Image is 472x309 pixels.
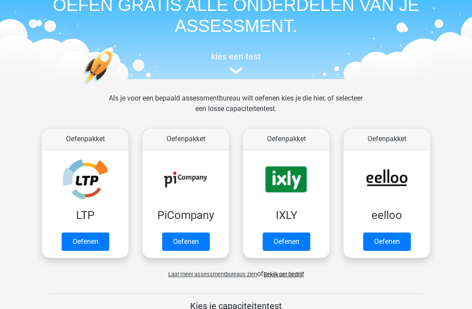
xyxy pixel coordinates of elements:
a: Bekijk per bedrijf [264,271,304,278]
a: kies een test [35,52,437,75]
img: assessment [229,68,243,74]
a: Oefenen [363,233,411,251]
div: Als je voor een bepaald assessmentbureau wilt oefenen kies je die hier, of selecteer een losse ca... [102,94,370,125]
span: Laat meer assessmentbureaus zien [168,271,257,278]
img: oefenen [83,47,147,126]
a: Oefenen [263,233,310,251]
a: Oefenen [62,233,109,251]
h5: kies een test [35,52,437,62]
div: of [35,262,437,280]
a: Oefenen [162,233,210,251]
